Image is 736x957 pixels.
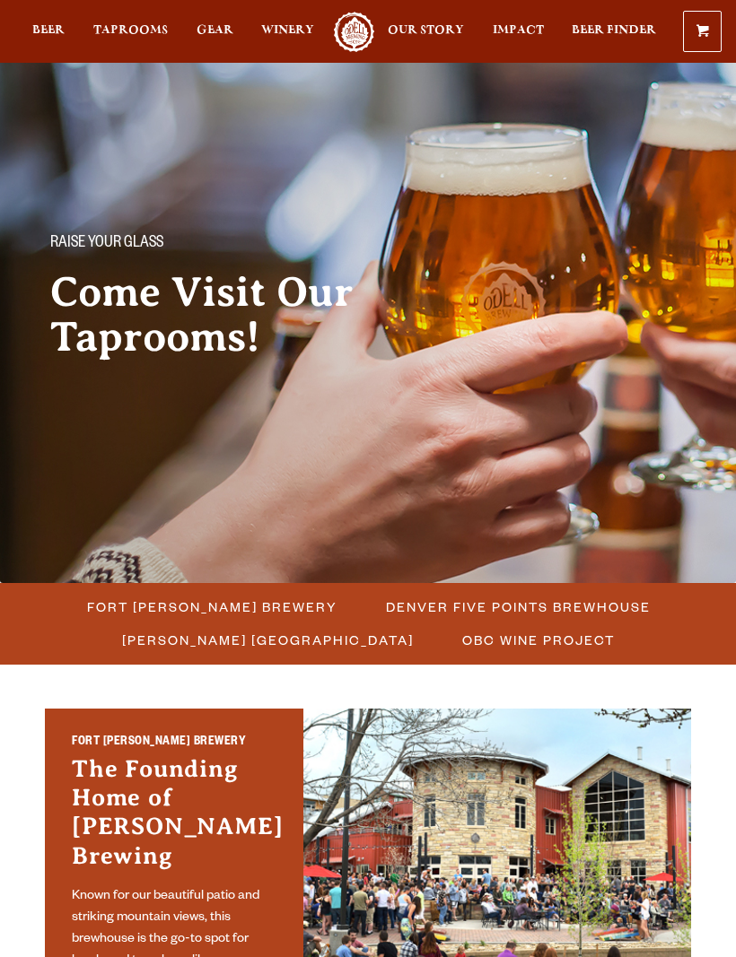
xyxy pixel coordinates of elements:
span: Raise your glass [50,232,163,256]
a: Odell Home [332,12,377,52]
span: Impact [493,23,544,38]
span: OBC Wine Project [463,627,616,653]
span: Winery [261,23,314,38]
a: [PERSON_NAME] [GEOGRAPHIC_DATA] [112,627,424,653]
a: Impact [493,12,544,52]
h2: Come Visit Our Taprooms! [50,270,438,360]
a: Beer Finder [572,12,656,52]
a: Gear [197,12,233,52]
span: Gear [197,23,233,38]
span: Beer [32,23,65,38]
span: Our Story [388,23,464,38]
a: Taprooms [93,12,168,52]
span: [PERSON_NAME] [GEOGRAPHIC_DATA] [123,627,415,653]
a: Beer [32,12,65,52]
span: Beer Finder [572,23,656,38]
span: Denver Five Points Brewhouse [386,594,651,620]
a: Fort [PERSON_NAME] Brewery [76,594,346,620]
h3: The Founding Home of [PERSON_NAME] Brewing [72,754,276,880]
a: OBC Wine Project [452,627,625,653]
a: Denver Five Points Brewhouse [375,594,660,620]
a: Winery [261,12,314,52]
a: Our Story [388,12,464,52]
span: Taprooms [93,23,168,38]
span: Fort [PERSON_NAME] Brewery [87,594,337,620]
h2: Fort [PERSON_NAME] Brewery [72,734,276,754]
